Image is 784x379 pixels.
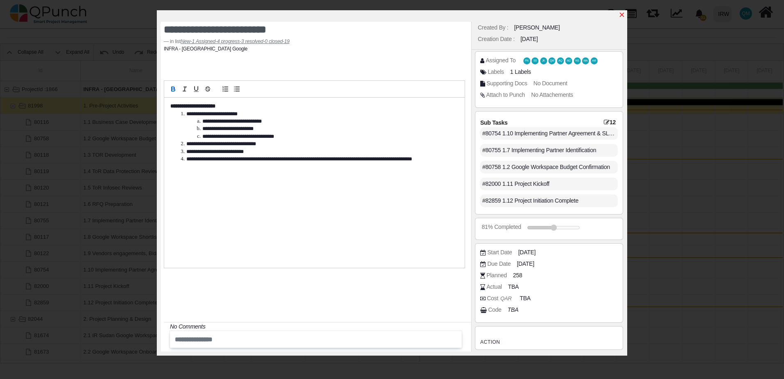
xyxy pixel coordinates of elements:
[480,178,618,190] div: #82000 1.11 Project Kickoff
[604,119,618,126] span: 12
[523,57,530,64] span: Francis Ndichu
[510,68,531,75] span: <div><span class="badge badge-secondary" style="background-color: #AEA1FF"> <i class="fa fa-tag p...
[525,59,529,62] span: FN
[559,59,562,62] span: AQ
[540,57,547,64] span: Japheth Karumwa
[181,39,289,44] u: New-1 Assigned-4 progress-3 resolved-0 closed-19
[487,260,511,268] div: Due Date
[508,306,518,313] i: TBA
[557,57,564,64] span: Aamar Qayum
[480,161,618,174] div: #80758 1.2 Google Workspace Budget Confirmation
[164,45,248,53] li: INFRA - [GEOGRAPHIC_DATA] Google
[518,248,535,257] span: [DATE]
[508,283,518,291] span: TBA
[513,271,523,280] span: 258
[487,248,512,257] div: Start Date
[486,79,527,88] div: Supporting Docs
[575,59,579,62] span: NS
[565,57,572,64] span: Mohammed Zabhier
[181,39,289,44] cite: Source Title
[480,194,618,207] div: #82859 1.12 Project Initiation Complete
[480,144,618,157] div: #80755 1.7 Implementing Partner Identification
[542,59,545,62] span: JK
[520,294,530,303] span: TBA
[582,57,589,64] span: Morufu Adesanya
[480,338,618,346] h3: Action
[170,323,205,330] i: No Comments
[164,38,465,45] footer: in list
[534,80,568,87] span: No Document
[592,59,596,62] span: AM
[480,119,507,126] span: Sub Tasks
[591,57,598,64] span: Asad Malik
[486,283,502,291] div: Actual
[487,294,513,303] div: Cost
[480,127,618,140] div: #80754 1.10 Implementing Partner Agreement & SLA Review
[533,59,537,62] span: SS
[482,223,521,231] div: 81% Completed
[574,57,581,64] span: Nadeem Sheikh
[567,59,571,62] span: MZ
[498,293,513,304] i: QAR
[531,91,573,98] span: No Attachements
[486,271,507,280] div: Planned
[548,57,555,64] span: Qasim Munir
[532,57,539,64] span: Samuel Serugo
[517,260,534,268] span: [DATE]
[550,59,554,62] span: QM
[486,56,516,65] div: Assigned To
[488,306,501,314] div: Code
[584,59,588,62] span: MA
[488,68,504,76] div: Labels
[486,91,525,99] div: Attach to Punch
